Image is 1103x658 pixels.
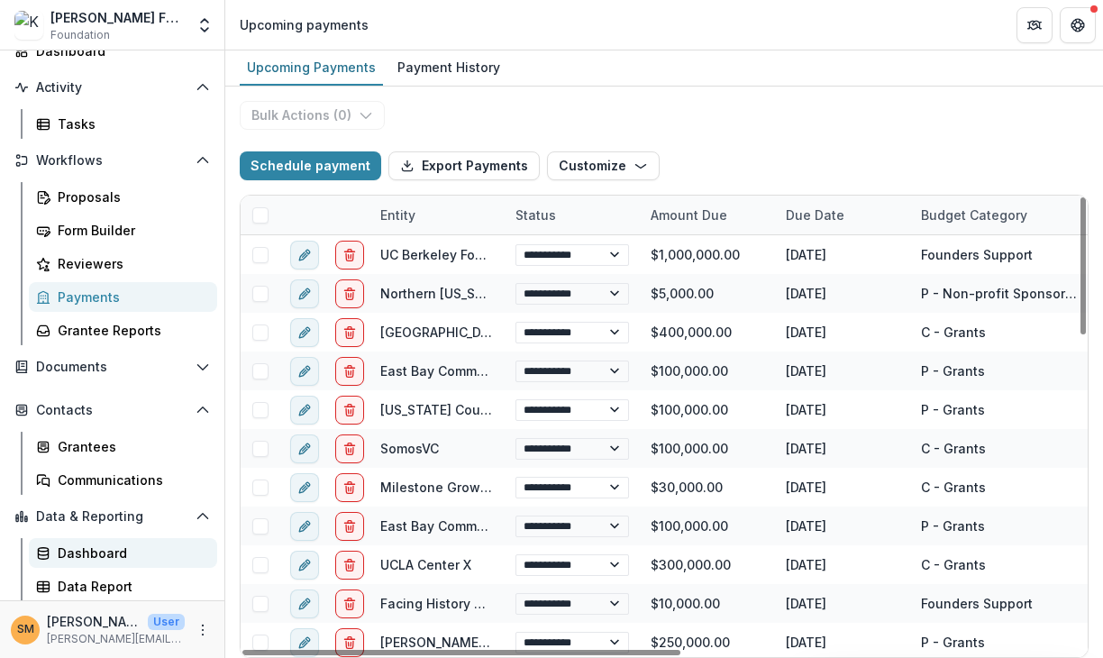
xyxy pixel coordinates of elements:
[921,478,986,497] div: C - Grants
[1060,7,1096,43] button: Get Help
[7,502,217,531] button: Open Data & Reporting
[380,441,439,456] a: SomosVC
[240,50,383,86] a: Upcoming Payments
[58,437,203,456] div: Grantees
[58,221,203,240] div: Form Builder
[47,612,141,631] p: [PERSON_NAME]
[192,7,217,43] button: Open entity switcher
[36,153,188,169] span: Workflows
[7,396,217,425] button: Open Contacts
[50,8,185,27] div: [PERSON_NAME] Foundation
[921,400,985,419] div: P - Grants
[29,465,217,495] a: Communications
[58,288,203,306] div: Payments
[290,241,319,270] button: edit
[505,196,640,234] div: Status
[388,151,540,180] button: Export Payments
[335,318,364,347] button: delete
[7,352,217,381] button: Open Documents
[29,315,217,345] a: Grantee Reports
[380,518,583,534] a: East Bay Community Foundation
[29,249,217,279] a: Reviewers
[47,631,185,647] p: [PERSON_NAME][EMAIL_ADDRESS][PERSON_NAME][DOMAIN_NAME]
[335,512,364,541] button: delete
[369,196,505,234] div: Entity
[921,516,985,535] div: P - Grants
[290,396,319,425] button: edit
[58,544,203,562] div: Dashboard
[335,434,364,463] button: delete
[910,196,1090,234] div: Budget Category
[29,538,217,568] a: Dashboard
[640,545,775,584] div: $300,000.00
[240,54,383,80] div: Upcoming Payments
[290,589,319,618] button: edit
[58,187,203,206] div: Proposals
[380,635,688,650] a: [PERSON_NAME] Foundation for Public Education
[369,206,426,224] div: Entity
[29,432,217,462] a: Grantees
[36,41,203,60] div: Dashboard
[640,429,775,468] div: $100,000.00
[775,468,910,507] div: [DATE]
[921,284,1080,303] div: P - Non-profit Sponsorships
[335,589,364,618] button: delete
[58,321,203,340] div: Grantee Reports
[36,509,188,525] span: Data & Reporting
[380,324,508,340] a: [GEOGRAPHIC_DATA]
[290,512,319,541] button: edit
[17,624,34,635] div: Subina Mahal
[547,151,660,180] button: Customize
[775,235,910,274] div: [DATE]
[58,254,203,273] div: Reviewers
[640,235,775,274] div: $1,000,000.00
[1016,7,1053,43] button: Partners
[380,247,666,262] a: UC Berkeley Foundation - Gift Services, UDAR
[50,27,110,43] span: Foundation
[921,323,986,342] div: C - Grants
[290,434,319,463] button: edit
[335,279,364,308] button: delete
[335,551,364,580] button: delete
[335,241,364,270] button: delete
[290,551,319,580] button: edit
[240,101,385,130] button: Bulk Actions (0)
[640,584,775,623] div: $10,000.00
[775,429,910,468] div: [DATE]
[640,196,775,234] div: Amount Due
[380,363,583,379] a: East Bay Community Foundation
[58,471,203,489] div: Communications
[36,360,188,375] span: Documents
[390,50,507,86] a: Payment History
[775,390,910,429] div: [DATE]
[192,619,214,641] button: More
[29,282,217,312] a: Payments
[921,555,986,574] div: C - Grants
[29,182,217,212] a: Proposals
[58,114,203,133] div: Tasks
[335,357,364,386] button: delete
[290,357,319,386] button: edit
[775,545,910,584] div: [DATE]
[775,196,910,234] div: Due Date
[380,402,685,417] a: [US_STATE] Council On Science And Technology
[640,390,775,429] div: $100,000.00
[14,11,43,40] img: Kapor Foundation
[775,352,910,390] div: [DATE]
[775,507,910,545] div: [DATE]
[921,361,985,380] div: P - Grants
[7,73,217,102] button: Open Activity
[36,403,188,418] span: Contacts
[335,628,364,657] button: delete
[921,245,1033,264] div: Founders Support
[380,286,596,301] a: Northern [US_STATE] Grantmakers
[640,507,775,545] div: $100,000.00
[290,318,319,347] button: edit
[390,54,507,80] div: Payment History
[29,215,217,245] a: Form Builder
[58,577,203,596] div: Data Report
